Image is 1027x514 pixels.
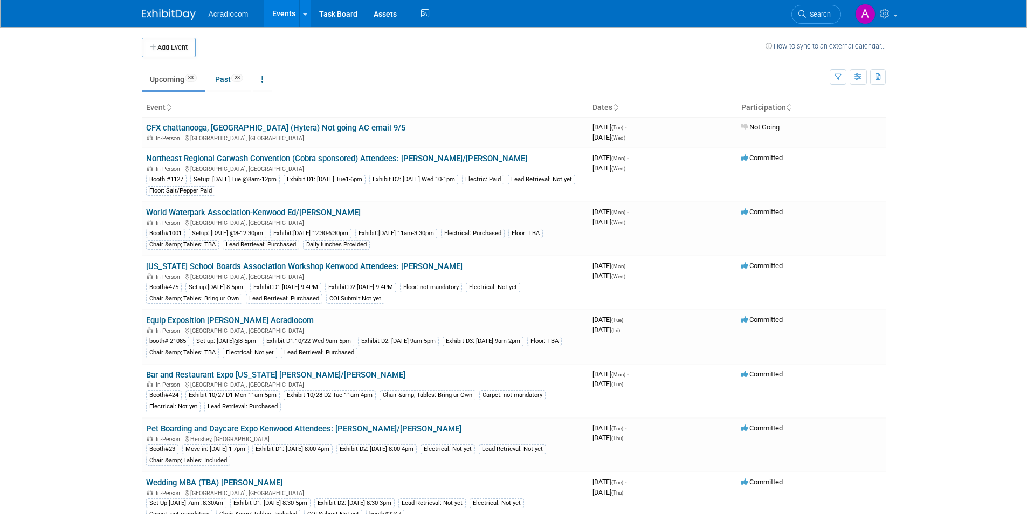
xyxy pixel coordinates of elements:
div: Carpet: not mandatory [479,390,546,400]
div: Electric: Paid [462,175,504,184]
span: [DATE] [592,380,623,388]
img: Amanda Nazarko [855,4,876,24]
span: Acradiocom [209,10,249,18]
div: Exhibit D2: [DATE] Wed 10-1pm [369,175,458,184]
th: Participation [737,99,886,117]
div: [GEOGRAPHIC_DATA], [GEOGRAPHIC_DATA] [146,488,584,497]
div: Setup: [DATE] @8-12:30pm [189,229,266,238]
span: In-Person [156,327,183,334]
div: Booth#1001 [146,229,185,238]
div: Electrical: Not yet [470,498,524,508]
span: [DATE] [592,478,626,486]
div: Booth#23 [146,444,178,454]
div: Booth #1127 [146,175,187,184]
a: Wedding MBA (TBA) [PERSON_NAME] [146,478,282,488]
span: [DATE] [592,123,626,131]
a: Upcoming33 [142,69,205,90]
span: Committed [741,208,783,216]
th: Dates [588,99,737,117]
img: In-Person Event [147,273,153,279]
div: Set Up [DATE] 7am-:8:30Am [146,498,226,508]
div: Exhibit:D1 [DATE] 9-4PM [250,283,321,292]
div: Electrical: Not yet [421,444,475,454]
div: Exhibit:D2 [DATE] 9-4PM [325,283,396,292]
span: (Mon) [611,155,625,161]
span: (Tue) [611,426,623,431]
div: [GEOGRAPHIC_DATA], [GEOGRAPHIC_DATA] [146,133,584,142]
button: Add Event [142,38,196,57]
div: Exhibit 10/28 D2 Tue 11am-4pm [284,390,376,400]
div: Exhibit D2: [DATE] 8:00-4pm [336,444,417,454]
span: In-Person [156,381,183,388]
img: In-Person Event [147,166,153,171]
span: Committed [741,478,783,486]
span: Committed [741,424,783,432]
span: Search [806,10,831,18]
span: In-Person [156,273,183,280]
span: [DATE] [592,488,623,496]
div: Booth#424 [146,390,182,400]
div: Lead Retrieval: Purchased [204,402,281,412]
div: Chair &amp; Tables: TBA [146,348,219,358]
span: (Wed) [611,220,625,225]
div: Exhibit D2: [DATE] 9am-5pm [358,337,439,346]
span: [DATE] [592,164,625,172]
div: Exhibit D1:10/22 Wed 9am-5pm [263,337,354,346]
div: Exhibit 10/27 D1 Mon 11am-5pm [185,390,280,400]
div: Set up:[DATE] 8-5pm [185,283,246,292]
a: Search [791,5,841,24]
div: [GEOGRAPHIC_DATA], [GEOGRAPHIC_DATA] [146,380,584,388]
div: Chair &amp; Tables: Bring ur Own [380,390,475,400]
span: [DATE] [592,434,623,442]
span: (Mon) [611,372,625,378]
a: [US_STATE] School Boards Association Workshop Kenwood Attendees: [PERSON_NAME] [146,262,463,271]
span: [DATE] [592,133,625,141]
a: Equip Exposition [PERSON_NAME] Acradiocom [146,316,314,325]
div: Exhibit D1: [DATE] Tue1-6pm [284,175,366,184]
span: (Fri) [611,327,620,333]
span: [DATE] [592,326,620,334]
span: In-Person [156,220,183,227]
span: [DATE] [592,218,625,226]
a: Past28 [207,69,251,90]
div: Lead Retrieval: Purchased [281,348,357,358]
a: How to sync to an external calendar... [766,42,886,50]
span: Not Going [741,123,780,131]
a: Pet Boarding and Daycare Expo Kenwood Attendees: [PERSON_NAME]/[PERSON_NAME] [146,424,461,434]
span: [DATE] [592,154,629,162]
a: Sort by Start Date [612,103,618,112]
span: - [625,316,626,324]
div: booth# 21085 [146,337,189,346]
div: Setup: [DATE] Tue @8am-12pm [190,175,280,184]
div: Chair &amp; Tables: TBA [146,240,219,250]
div: Exhibit D3: [DATE] 9am-2pm [443,337,523,346]
div: Chair &amp; Tables: Bring ur Own [146,294,242,304]
a: Northeast Regional Carwash Convention (Cobra sponsored) Attendees: [PERSON_NAME]/[PERSON_NAME] [146,154,527,163]
span: - [627,262,629,270]
div: Floor: Salt/Pepper Paid [146,186,215,196]
span: - [627,370,629,378]
img: ExhibitDay [142,9,196,20]
div: Lead Retrieval: Not yet [398,498,466,508]
div: Exhibit:[DATE] 11am-3:30pm [355,229,437,238]
div: Floor: TBA [508,229,543,238]
span: [DATE] [592,424,626,432]
div: Floor: TBA [527,337,562,346]
span: 28 [231,74,243,82]
span: [DATE] [592,316,626,324]
div: Lead Retrieval: Not yet [508,175,575,184]
div: Lead Retrieval: Purchased [223,240,299,250]
span: (Thu) [611,490,623,496]
span: - [627,208,629,216]
span: (Mon) [611,209,625,215]
span: (Thu) [611,435,623,441]
div: Daily lunches Provided [303,240,370,250]
span: (Mon) [611,263,625,269]
div: Floor: not mandatory [400,283,462,292]
div: Chair &amp; Tables: Included [146,456,230,465]
div: Exhibit D1: [DATE] 8:00-4pm [252,444,333,454]
div: Exhibit:[DATE] 12:30-6:30pm [270,229,351,238]
div: Electrical: Not yet [223,348,277,358]
div: Hershey, [GEOGRAPHIC_DATA] [146,434,584,443]
div: Exhibit D2: [DATE] 8:30-3pm [314,498,395,508]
